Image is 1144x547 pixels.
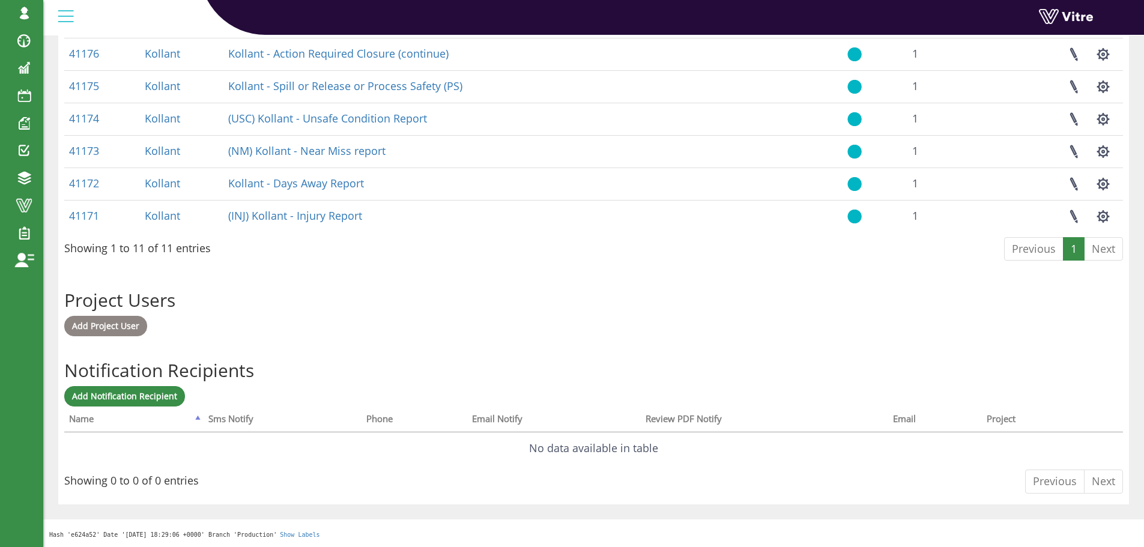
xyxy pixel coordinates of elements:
a: Kollant - Days Away Report [228,176,364,190]
a: Next [1084,470,1123,494]
img: yes [847,144,862,159]
div: Showing 0 to 0 of 0 entries [64,468,199,489]
a: 41174 [69,111,99,125]
td: 1 [907,38,995,70]
a: Add Notification Recipient [64,386,185,406]
td: 1 [907,103,995,135]
a: Kollant [145,144,180,158]
a: Kollant [145,208,180,223]
a: (NM) Kollant - Near Miss report [228,144,386,158]
a: 41172 [69,176,99,190]
a: Kollant [145,79,180,93]
a: 41175 [69,79,99,93]
a: Show Labels [280,531,319,538]
th: Project [982,409,1095,432]
img: yes [847,47,862,62]
img: yes [847,177,862,192]
a: 41173 [69,144,99,158]
a: Previous [1004,237,1064,261]
a: 41171 [69,208,99,223]
a: (INJ) Kollant - Injury Report [228,208,362,223]
a: Kollant [145,111,180,125]
h2: Project Users [64,290,1123,310]
td: 1 [907,135,995,168]
td: No data available in table [64,432,1123,465]
a: Kollant [145,46,180,61]
td: 1 [907,70,995,103]
td: 1 [907,168,995,200]
a: Kollant - Action Required Closure (continue) [228,46,449,61]
a: Next [1084,237,1123,261]
a: 41176 [69,46,99,61]
a: Kollant - Spill or Release or Process Safety (PS) [228,79,462,93]
td: 1 [907,200,995,232]
span: Hash 'e624a52' Date '[DATE] 18:29:06 +0000' Branch 'Production' [49,531,277,538]
span: Add Project User [72,320,139,331]
a: Previous [1025,470,1085,494]
h2: Notification Recipients [64,360,1123,380]
img: yes [847,112,862,127]
a: (USC) Kollant - Unsafe Condition Report [228,111,427,125]
a: Kollant [145,176,180,190]
th: Email [888,409,982,432]
span: Add Notification Recipient [72,390,177,402]
th: Phone [362,409,467,432]
img: yes [847,209,862,224]
img: yes [847,79,862,94]
th: Sms Notify [204,409,362,432]
th: Review PDF Notify [641,409,888,432]
th: Email Notify [467,409,641,432]
a: Add Project User [64,316,147,336]
a: 1 [1063,237,1085,261]
th: Name: activate to sort column descending [64,409,204,432]
div: Showing 1 to 11 of 11 entries [64,236,211,256]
